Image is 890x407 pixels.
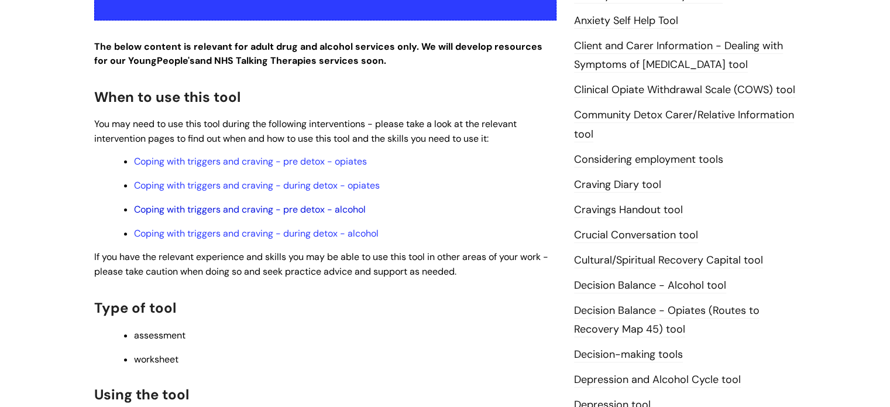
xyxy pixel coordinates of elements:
[134,227,379,240] a: Coping with triggers and craving - during detox - alcohol
[94,385,189,403] span: Using the tool
[574,303,760,337] a: Decision Balance - Opiates (Routes to Recovery Map 45) tool
[134,353,178,365] span: worksheet
[94,118,517,145] span: You may need to use this tool during the following interventions - please take a look at the rele...
[574,13,678,29] a: Anxiety Self Help Tool
[574,278,726,293] a: Decision Balance - Alcohol tool
[574,203,683,218] a: Cravings Handout tool
[134,179,380,191] a: Coping with triggers and craving - during detox - opiates
[574,228,698,243] a: Crucial Conversation tool
[134,155,367,167] a: Coping with triggers and craving - pre detox - opiates
[574,253,763,268] a: Cultural/Spiritual Recovery Capital tool
[574,177,661,193] a: Craving Diary tool
[94,88,240,106] span: When to use this tool
[574,347,683,362] a: Decision-making tools
[574,83,795,98] a: Clinical Opiate Withdrawal Scale (COWS) tool
[134,329,185,341] span: assessment
[574,108,794,142] a: Community Detox Carer/Relative Information tool
[574,152,723,167] a: Considering employment tools
[94,299,176,317] span: Type of tool
[134,203,366,216] a: Coping with triggers and craving - pre detox - alcohol
[574,39,783,73] a: Client and Carer Information - Dealing with Symptoms of [MEDICAL_DATA] tool
[157,54,195,67] strong: People's
[94,251,548,278] span: If you have the relevant experience and skills you may be able to use this tool in other areas of...
[94,40,542,67] strong: The below content is relevant for adult drug and alcohol services only. We will develop resources...
[574,372,741,388] a: Depression and Alcohol Cycle tool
